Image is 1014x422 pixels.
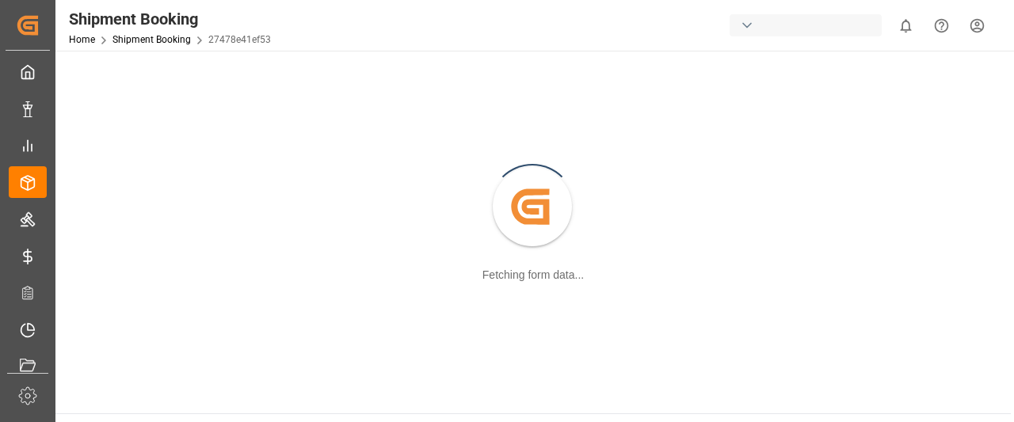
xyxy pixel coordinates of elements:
button: show 0 new notifications [888,8,924,44]
a: Home [69,34,95,45]
button: Help Center [924,8,959,44]
div: Shipment Booking [69,7,271,31]
a: Shipment Booking [112,34,191,45]
div: Fetching form data... [482,267,584,283]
